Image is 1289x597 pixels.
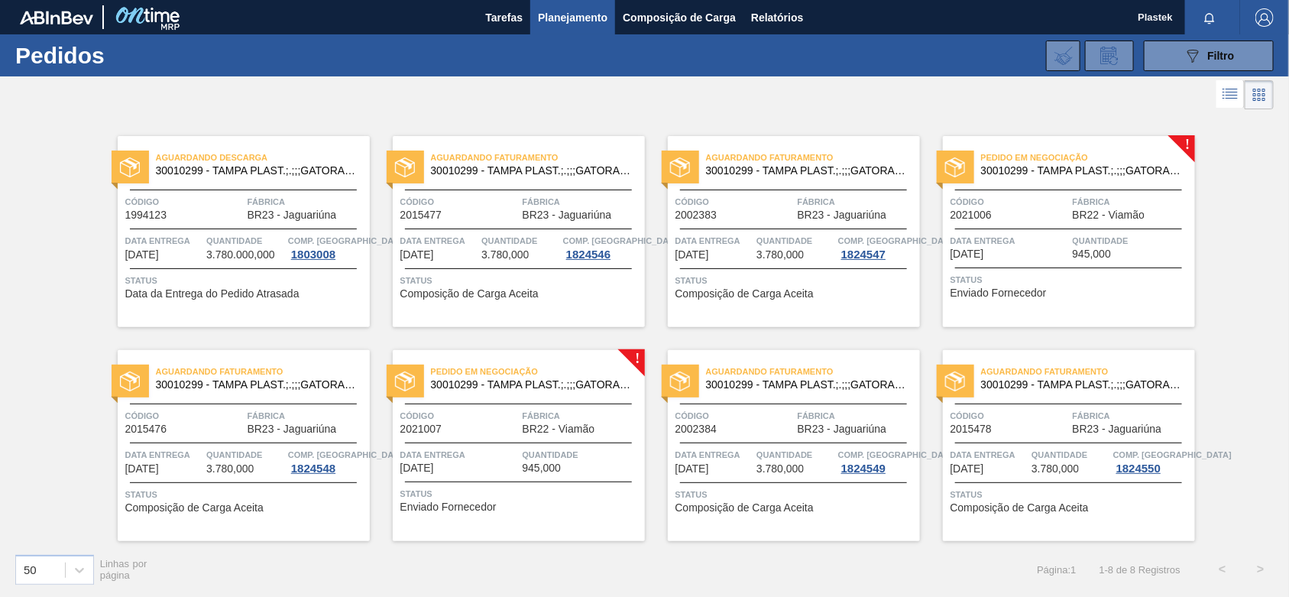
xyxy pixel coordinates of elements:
span: Data da Entrega do Pedido Atrasada [125,288,300,300]
span: Linhas por página [100,558,147,581]
div: 1824548 [288,462,338,475]
span: Status [675,487,916,502]
span: Código [675,408,794,423]
img: status [395,372,415,391]
span: 2002384 [675,423,717,435]
span: Status [400,486,641,501]
a: statusAguardando Faturamento30010299 - TAMPA PLAST.;.;;;GATORADE PET500;Código2015476FábricaBR23 ... [95,350,370,541]
span: 29/09/2025 [951,463,984,475]
span: Relatórios [751,8,803,27]
span: Data entrega [400,233,478,248]
div: 1824547 [838,248,889,261]
span: BR23 - Jaguariúna [248,209,337,221]
span: Quantidade [523,447,641,462]
span: Composição de Carga [623,8,736,27]
div: 1824549 [838,462,889,475]
div: 1824550 [1113,462,1164,475]
div: 1803008 [288,248,338,261]
span: 30010299 - TAMPA PLAST.;.;;;GATORADE PET500; [981,165,1183,177]
span: Enviado Fornecedor [400,501,497,513]
span: Fábrica [248,408,366,423]
span: Fábrica [523,194,641,209]
a: Comp. [GEOGRAPHIC_DATA]1824548 [288,447,366,475]
span: Código [125,194,244,209]
span: Status [675,273,916,288]
span: Código [125,408,244,423]
a: Comp. [GEOGRAPHIC_DATA]1824550 [1113,447,1191,475]
span: 3.780,000 [756,463,804,475]
span: 2002383 [675,209,717,221]
span: Código [675,194,794,209]
img: TNhmsLtSVTkK8tSr43FrP2fwEKptu5GPRR3wAAAABJRU5ErkJggg== [20,11,93,24]
span: 1994123 [125,209,167,221]
span: 18/09/2025 [400,462,434,474]
img: status [945,157,965,177]
span: Composição de Carga Aceita [951,502,1089,514]
span: 3.780.000,000 [206,249,275,261]
span: Aguardando Descarga [156,150,370,165]
span: Composição de Carga Aceita [400,288,539,300]
span: Status [400,273,641,288]
span: Fábrica [798,408,916,423]
span: Código [951,194,1069,209]
span: Data entrega [951,447,1028,462]
span: Status [951,272,1191,287]
a: statusAguardando Faturamento30010299 - TAMPA PLAST.;.;;;GATORADE PET500;Código2002383FábricaBR23 ... [645,136,920,327]
a: statusAguardando Descarga30010299 - TAMPA PLAST.;.;;;GATORADE PET500;Código1994123FábricaBR23 - J... [95,136,370,327]
span: Composição de Carga Aceita [675,502,814,514]
span: Composição de Carga Aceita [125,502,264,514]
button: < [1203,550,1242,589]
span: Quantidade [206,447,284,462]
a: Comp. [GEOGRAPHIC_DATA]1824546 [563,233,641,261]
span: Pedido em Negociação [981,150,1195,165]
span: Composição de Carga Aceita [675,288,814,300]
span: Data entrega [675,233,753,248]
span: 2021006 [951,209,993,221]
span: Aguardando Faturamento [156,364,370,379]
span: BR23 - Jaguariúna [798,423,887,435]
span: Status [125,487,366,502]
img: status [120,157,140,177]
span: 30010299 - TAMPA PLAST.;.;;;GATORADE PET500; [981,379,1183,391]
span: Comp. Carga [838,447,957,462]
a: Comp. [GEOGRAPHIC_DATA]1824549 [838,447,916,475]
img: Logout [1255,8,1274,27]
span: BR22 - Viamão [523,423,595,435]
span: Status [951,487,1191,502]
div: Importar Negociações dos Pedidos [1046,41,1080,71]
span: Data entrega [125,233,203,248]
span: 3.780,000 [756,249,804,261]
span: Tarefas [485,8,523,27]
h1: Pedidos [15,47,238,64]
span: Fábrica [1073,408,1191,423]
span: Comp. Carga [1113,447,1232,462]
a: Comp. [GEOGRAPHIC_DATA]1824547 [838,233,916,261]
span: Quantidade [756,447,834,462]
span: BR23 - Jaguariúna [248,423,337,435]
span: 2015476 [125,423,167,435]
a: statusAguardando Faturamento30010299 - TAMPA PLAST.;.;;;GATORADE PET500;Código2002384FábricaBR23 ... [645,350,920,541]
span: Quantidade [481,233,559,248]
span: BR23 - Jaguariúna [798,209,887,221]
span: BR23 - Jaguariúna [1073,423,1162,435]
span: Quantidade [1073,233,1191,248]
span: Comp. Carga [563,233,682,248]
div: Visão em Cards [1245,80,1274,109]
span: 3.780,000 [481,249,529,261]
img: status [120,372,140,391]
span: Comp. Carga [838,233,957,248]
a: statusAguardando Faturamento30010299 - TAMPA PLAST.;.;;;GATORADE PET500;Código2015478FábricaBR23 ... [920,350,1195,541]
span: Código [400,408,519,423]
span: Aguardando Faturamento [431,150,645,165]
span: Fábrica [1073,194,1191,209]
span: Página : 1 [1037,564,1076,576]
span: 10/09/2025 [675,249,709,261]
span: Status [125,273,366,288]
span: 30010299 - TAMPA PLAST.;.;;;GATORADE PET500; [156,165,358,177]
span: Data entrega [675,447,753,462]
span: BR22 - Viamão [1073,209,1145,221]
span: Fábrica [798,194,916,209]
span: Aguardando Faturamento [981,364,1195,379]
a: statusAguardando Faturamento30010299 - TAMPA PLAST.;.;;;GATORADE PET500;Código2015477FábricaBR23 ... [370,136,645,327]
span: 30010299 - TAMPA PLAST.;.;;;GATORADE PET500; [706,379,908,391]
